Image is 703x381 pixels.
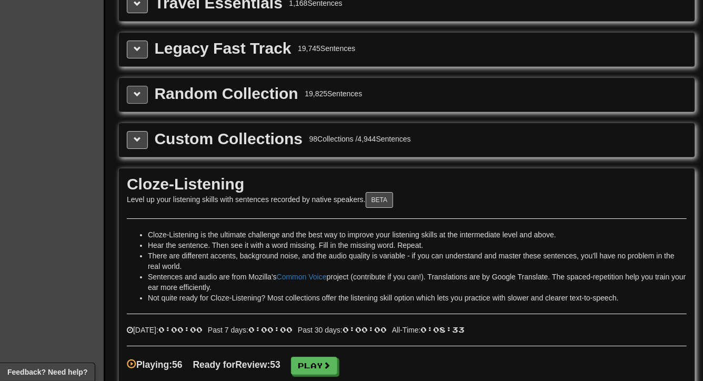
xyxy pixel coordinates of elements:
span: 0:00:00 [158,325,203,334]
div: Random Collection [155,86,298,102]
span: 0:08:33 [421,325,465,334]
li: All-Time: [389,325,468,335]
div: Cloze-Listening [127,176,687,192]
a: Common Voice [277,273,327,281]
div: 19,745 Sentences [298,43,355,54]
div: 19,825 Sentences [305,88,362,99]
li: [DATE]: [124,325,205,335]
div: Custom Collections [155,131,303,147]
li: Not quite ready for Cloze-Listening? Most collections offer the listening skill option which lets... [148,293,687,303]
li: Past 30 days: [295,325,389,335]
div: Legacy Fast Track [155,41,292,56]
span: 0:00:00 [248,325,293,334]
span: Ready for [193,359,236,370]
li: Review: 53 [188,358,286,372]
li: There are different accents, background noise, and the audio quality is variable - if you can und... [148,250,687,272]
button: BETA [366,192,393,208]
li: Playing: 56 [122,358,188,372]
li: Hear the sentence. Then see it with a word missing. Fill in the missing word. Repeat. [148,240,687,250]
div: 98 Collections / 4,944 Sentences [309,134,411,144]
li: Sentences and audio are from Mozilla's project (contribute if you can!). Translations are by Goog... [148,272,687,293]
p: Level up your listening skills with sentences recorded by native speakers. [127,192,687,208]
span: Open feedback widget [7,367,87,377]
li: Cloze-Listening is the ultimate challenge and the best way to improve your listening skills at th... [148,229,687,240]
span: 0:00:00 [343,325,387,334]
a: Play [291,357,337,375]
li: Past 7 days: [205,325,295,335]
